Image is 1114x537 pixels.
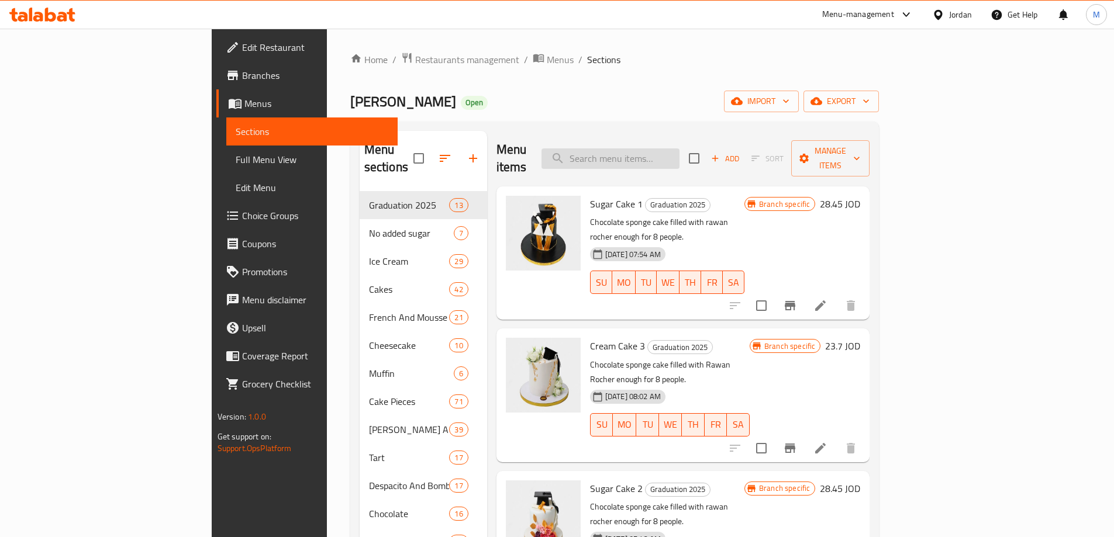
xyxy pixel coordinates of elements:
span: French And Mousse Cake [369,310,450,324]
span: SU [595,416,609,433]
a: Menus [533,52,574,67]
span: Select all sections [406,146,431,171]
input: search [542,148,680,169]
span: Branch specific [760,341,820,352]
span: 17 [450,480,467,491]
a: Edit Menu [226,174,398,202]
span: TH [687,416,700,433]
span: [DATE] 08:02 AM [601,391,665,402]
li: / [524,53,528,67]
span: 13 [450,200,467,211]
button: WE [657,271,680,294]
span: Edit Menu [236,181,388,195]
div: items [449,198,468,212]
button: import [724,91,799,112]
span: Select section [682,146,706,171]
span: 7 [454,228,468,239]
div: Jordan [949,8,972,21]
span: MO [618,416,632,433]
span: 6 [454,368,468,379]
span: WE [664,416,677,433]
button: Add section [459,144,487,172]
a: Sections [226,117,398,145]
div: Muffin [369,366,454,380]
span: Select section first [744,150,791,168]
button: Branch-specific-item [776,434,804,462]
h6: 23.7 JOD [825,338,860,354]
span: Add item [706,150,744,168]
span: Branches [242,68,388,82]
span: 17 [450,452,467,463]
a: Menus [216,89,398,117]
div: Ice Cream [369,254,450,268]
a: Grocery Checklist [216,370,398,398]
span: Select to update [749,436,774,460]
button: delete [837,292,865,320]
div: items [449,282,468,296]
div: Chocolate [369,507,450,521]
button: WE [659,413,682,436]
a: Restaurants management [401,52,519,67]
span: Graduation 2025 [648,341,712,354]
span: [PERSON_NAME] [350,88,456,115]
span: 29 [450,256,467,267]
span: 42 [450,284,467,295]
span: Sort sections [431,144,459,172]
span: Sections [587,53,620,67]
span: Edit Restaurant [242,40,388,54]
div: [PERSON_NAME] And Sweet39 [360,415,487,444]
span: Sections [236,124,388,138]
div: Graduation 2025 [645,198,711,212]
div: items [454,366,468,380]
div: items [449,394,468,408]
span: MO [617,274,631,291]
div: Open [461,96,488,110]
span: Upsell [242,321,388,335]
a: Edit Restaurant [216,33,398,61]
button: TU [636,413,659,436]
span: Open [461,98,488,108]
span: Cheesecake [369,338,450,352]
button: SA [723,271,744,294]
p: Chocolate sponge cake filled with rawan rocher enough for 8 people. [590,500,744,529]
div: items [449,451,468,465]
button: delete [837,434,865,462]
nav: breadcrumb [350,52,880,67]
span: 1.0.0 [248,409,266,424]
button: TH [682,413,705,436]
span: Coupons [242,237,388,251]
li: / [578,53,582,67]
span: Graduation 2025 [369,198,450,212]
div: items [449,422,468,436]
div: items [449,479,468,493]
span: Select to update [749,293,774,318]
div: items [449,338,468,352]
span: No added sugar [369,226,454,240]
span: Menu disclaimer [242,293,388,307]
div: No added sugar7 [360,219,487,247]
button: export [803,91,879,112]
a: Coverage Report [216,342,398,370]
span: [DATE] 07:54 AM [601,249,665,260]
button: TU [636,271,657,294]
div: Cake Pieces71 [360,387,487,415]
span: Graduation 2025 [646,483,710,496]
span: 39 [450,424,467,435]
a: Coupons [216,230,398,258]
span: Promotions [242,265,388,279]
span: Despacito And Bomb Cake [369,479,450,493]
span: Version: [218,409,246,424]
span: export [813,94,870,109]
span: TH [684,274,696,291]
span: Cream Cake 3 [590,337,645,355]
a: Upsell [216,314,398,342]
span: FR [709,416,723,433]
span: Restaurants management [415,53,519,67]
span: Cake Pieces [369,394,450,408]
span: Choice Groups [242,209,388,223]
span: Tart [369,451,450,465]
